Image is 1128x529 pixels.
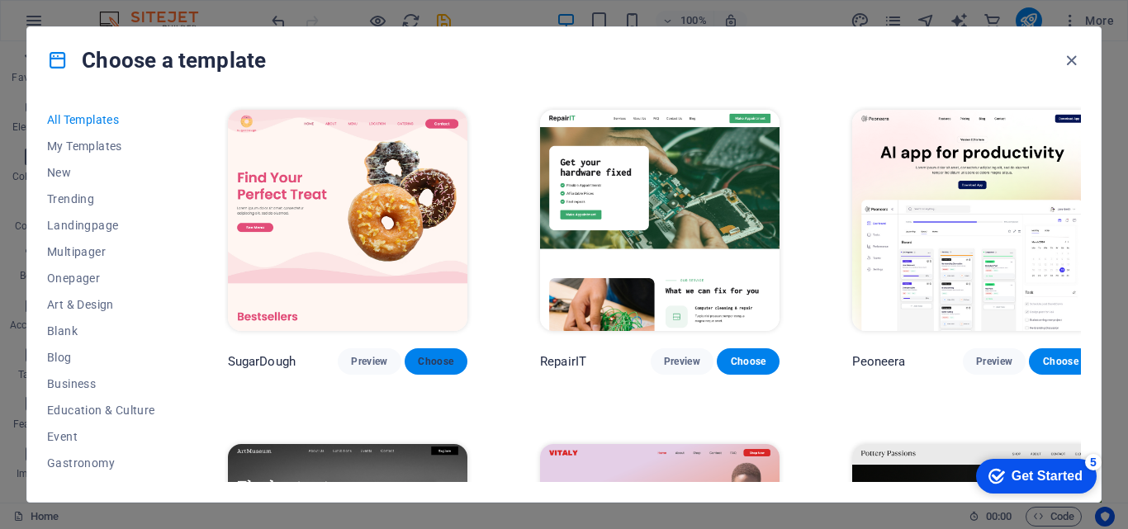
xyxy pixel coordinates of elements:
[1042,355,1078,368] span: Choose
[47,272,155,285] span: Onepager
[717,348,780,375] button: Choose
[351,355,387,368] span: Preview
[47,371,155,397] button: Business
[47,212,155,239] button: Landingpage
[976,355,1012,368] span: Preview
[47,298,155,311] span: Art & Design
[338,348,400,375] button: Preview
[47,397,155,423] button: Education & Culture
[47,291,155,318] button: Art & Design
[418,355,454,368] span: Choose
[540,110,780,331] img: RepairIT
[9,8,130,43] div: Get Started 5 items remaining, 0% complete
[47,106,155,133] button: All Templates
[47,245,155,258] span: Multipager
[47,113,155,126] span: All Templates
[47,47,266,73] h4: Choose a template
[47,423,155,450] button: Event
[540,353,586,370] p: RepairIT
[651,348,713,375] button: Preview
[47,318,155,344] button: Blank
[47,344,155,371] button: Blog
[228,110,467,331] img: SugarDough
[405,348,467,375] button: Choose
[47,186,155,212] button: Trending
[47,219,155,232] span: Landingpage
[963,348,1026,375] button: Preview
[47,476,155,503] button: Health
[47,324,155,338] span: Blank
[45,18,116,33] div: Get Started
[118,3,135,20] div: 5
[47,166,155,179] span: New
[228,353,296,370] p: SugarDough
[852,110,1092,331] img: Peoneera
[47,404,155,417] span: Education & Culture
[47,430,155,443] span: Event
[664,355,700,368] span: Preview
[47,351,155,364] span: Blog
[47,133,155,159] button: My Templates
[47,265,155,291] button: Onepager
[730,355,766,368] span: Choose
[47,239,155,265] button: Multipager
[47,456,155,470] span: Gastronomy
[852,353,905,370] p: Peoneera
[47,192,155,205] span: Trending
[47,377,155,390] span: Business
[47,159,155,186] button: New
[47,450,155,476] button: Gastronomy
[47,139,155,153] span: My Templates
[1029,348,1092,375] button: Choose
